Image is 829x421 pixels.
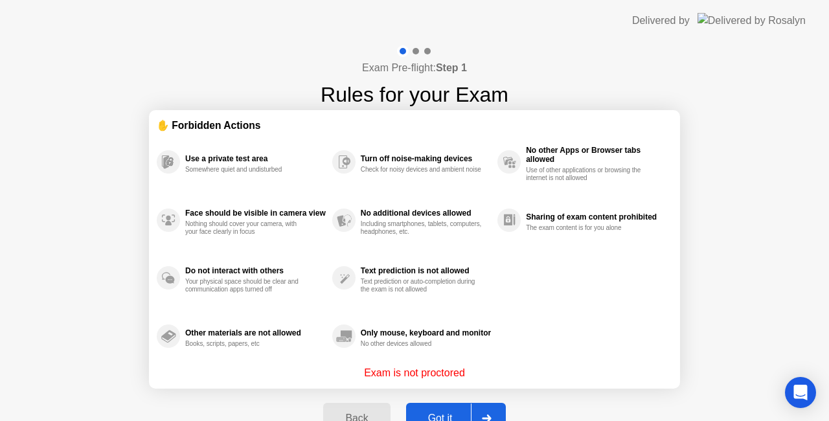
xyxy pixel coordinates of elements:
[185,340,308,348] div: Books, scripts, papers, etc
[632,13,690,28] div: Delivered by
[436,62,467,73] b: Step 1
[364,365,465,381] p: Exam is not proctored
[185,154,326,163] div: Use a private test area
[526,224,648,232] div: The exam content is for you alone
[185,328,326,337] div: Other materials are not allowed
[785,377,816,408] div: Open Intercom Messenger
[361,166,483,174] div: Check for noisy devices and ambient noise
[361,209,491,218] div: No additional devices allowed
[185,220,308,236] div: Nothing should cover your camera, with your face clearly in focus
[361,340,483,348] div: No other devices allowed
[361,278,483,293] div: Text prediction or auto-completion during the exam is not allowed
[526,146,666,164] div: No other Apps or Browser tabs allowed
[526,166,648,182] div: Use of other applications or browsing the internet is not allowed
[361,220,483,236] div: Including smartphones, tablets, computers, headphones, etc.
[157,118,672,133] div: ✋ Forbidden Actions
[185,166,308,174] div: Somewhere quiet and undisturbed
[362,60,467,76] h4: Exam Pre-flight:
[361,154,491,163] div: Turn off noise-making devices
[321,79,508,110] h1: Rules for your Exam
[526,212,666,222] div: Sharing of exam content prohibited
[185,209,326,218] div: Face should be visible in camera view
[185,266,326,275] div: Do not interact with others
[361,328,491,337] div: Only mouse, keyboard and monitor
[185,278,308,293] div: Your physical space should be clear and communication apps turned off
[361,266,491,275] div: Text prediction is not allowed
[698,13,806,28] img: Delivered by Rosalyn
